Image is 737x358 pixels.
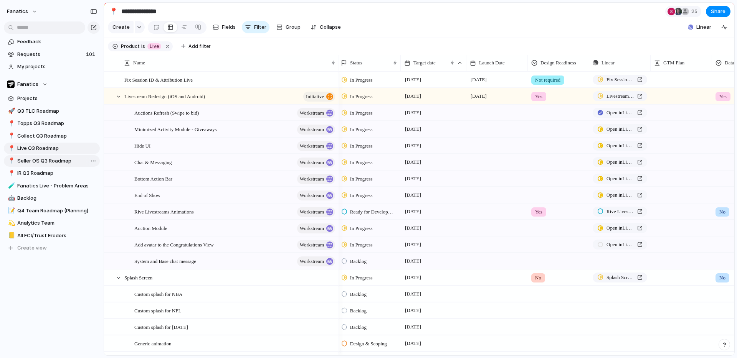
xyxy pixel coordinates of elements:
[593,174,647,184] a: Open inLinear
[108,21,134,33] button: Create
[112,23,130,31] span: Create
[535,93,542,100] span: Yes
[479,59,505,67] span: Launch Date
[403,108,423,117] span: [DATE]
[403,92,423,101] span: [DATE]
[273,21,304,33] button: Group
[4,217,100,229] div: 💫Analytics Team
[134,306,181,315] span: Custom splash for NFL
[7,8,28,15] span: fanatics
[403,273,423,282] span: [DATE]
[297,158,335,168] button: workstream
[297,223,335,233] button: workstream
[606,125,634,133] span: Open in Linear
[8,107,13,115] div: 🚀
[8,194,13,203] div: 🤖
[7,219,15,227] button: 💫
[403,322,423,332] span: [DATE]
[350,241,373,249] span: In Progress
[4,155,100,167] a: 📍Seller OS Q3 Roadmap
[606,208,634,215] span: Rive Livestreams Animations
[593,207,647,217] a: Rive Livestreams Animations
[7,120,15,127] button: 📍
[623,323,633,331] span: Push
[222,23,236,31] span: Fields
[17,107,97,115] span: Q3 TLC Roadmap
[606,241,634,248] span: Open in Linear
[7,132,15,140] button: 📍
[4,105,100,117] a: 🚀Q3 TLC Roadmap
[350,274,373,282] span: In Progress
[17,232,97,240] span: All FCI/Trust Eroders
[593,141,647,151] a: Open inLinear
[696,23,711,31] span: Linear
[593,157,647,167] a: Open inLinear
[134,125,216,133] span: Minimized Activity Module - Giveaways
[4,168,100,179] div: 📍IR Q3 Roadmap
[4,242,100,254] button: Create view
[297,190,335,200] button: workstream
[7,145,15,152] button: 📍
[706,6,730,17] button: Share
[17,63,97,71] span: My projects
[297,256,335,266] button: workstream
[606,191,634,199] span: Open in Linear
[350,175,373,183] span: In Progress
[4,79,100,90] button: Fanatics
[350,109,373,117] span: In Progress
[403,141,423,150] span: [DATE]
[623,307,633,314] span: Push
[4,230,100,241] a: 📒All FCI/Trust Eroders
[134,223,167,232] span: Auction Module
[17,132,97,140] span: Collect Q3 Roadmap
[297,240,335,250] button: workstream
[297,207,335,217] button: workstream
[297,141,335,151] button: workstream
[606,274,634,281] span: Splash Screen
[8,156,13,165] div: 📍
[124,75,193,84] span: Fix Session ID & Attribution Live
[134,240,214,249] span: Add avatar to the Congratulations View
[124,273,152,282] span: Splash Screen
[623,340,633,347] span: Push
[7,194,15,202] button: 🤖
[124,92,205,100] span: Livestream Redesign (iOS and Android)
[623,257,633,265] span: Push
[601,59,615,67] span: Linear
[350,225,373,232] span: In Progress
[286,23,301,31] span: Group
[350,76,373,84] span: In Progress
[150,43,159,50] span: Live
[593,273,647,282] a: Splash Screen
[4,130,100,142] a: 📍Collect Q3 Roadmap
[8,119,13,128] div: 📍
[17,145,97,152] span: Live Q3 Roadmap
[540,59,576,67] span: Design Readiness
[17,120,97,127] span: Topps Q3 Roadmap
[4,61,100,72] a: My projects
[7,182,15,190] button: 🧪
[606,142,634,149] span: Open in Linear
[17,182,97,190] span: Fanatics Live - Problem Areas
[403,306,423,315] span: [DATE]
[350,324,367,331] span: Backlog
[4,180,100,192] div: 🧪Fanatics Live - Problem Areas
[4,93,100,104] a: Projects
[146,42,163,51] button: Live
[307,21,344,33] button: Collapse
[606,175,634,182] span: Open in Linear
[297,108,335,118] button: workstream
[86,51,97,58] span: 101
[320,23,341,31] span: Collapse
[403,339,423,348] span: [DATE]
[8,144,13,153] div: 📍
[141,43,145,50] span: is
[685,21,714,33] button: Linear
[300,240,324,250] span: workstream
[350,258,367,265] span: Backlog
[403,158,423,167] span: [DATE]
[4,192,100,204] a: 🤖Backlog
[711,8,725,15] span: Share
